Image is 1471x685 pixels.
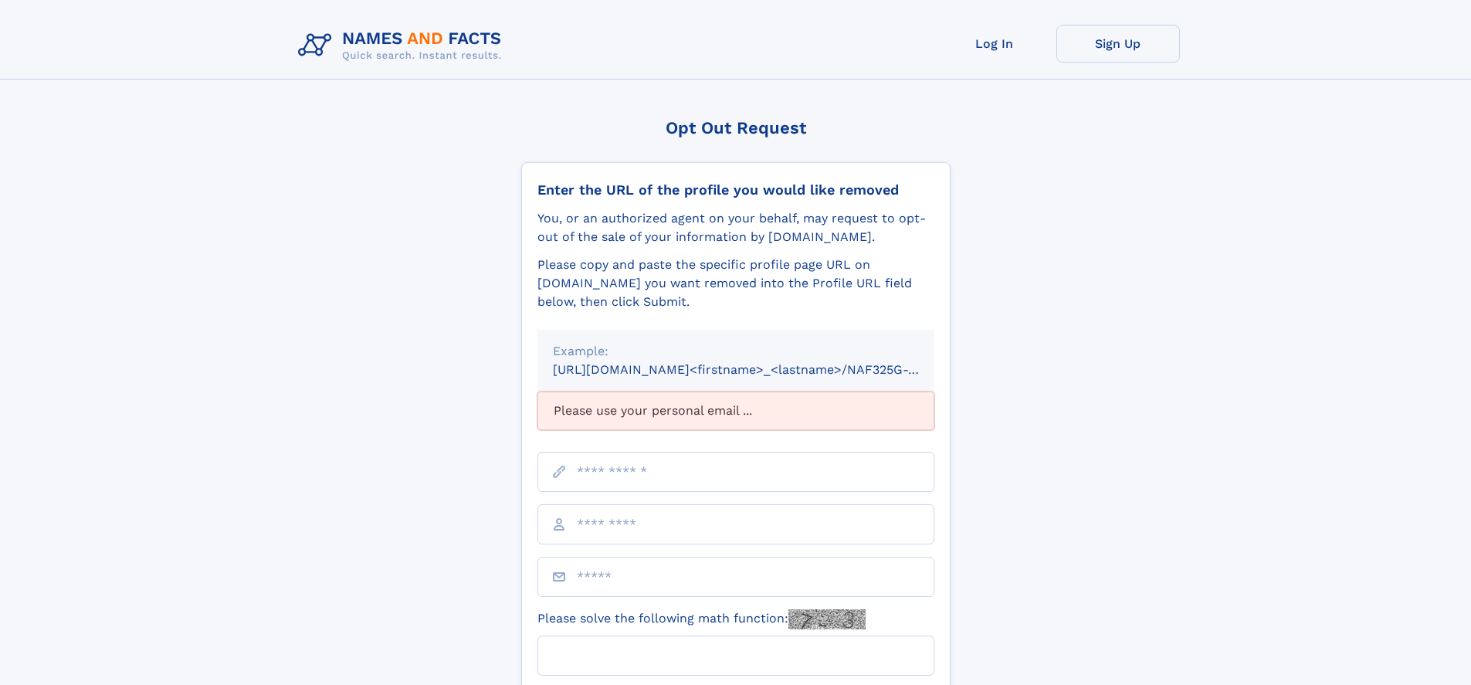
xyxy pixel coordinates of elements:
div: Example: [553,342,919,361]
div: You, or an authorized agent on your behalf, may request to opt-out of the sale of your informatio... [537,209,934,246]
div: Enter the URL of the profile you would like removed [537,181,934,198]
a: Sign Up [1056,25,1180,63]
small: [URL][DOMAIN_NAME]<firstname>_<lastname>/NAF325G-xxxxxxxx [553,362,964,377]
div: Please use your personal email ... [537,392,934,430]
div: Opt Out Request [521,118,951,137]
label: Please solve the following math function: [537,609,866,629]
a: Log In [933,25,1056,63]
div: Please copy and paste the specific profile page URL on [DOMAIN_NAME] you want removed into the Pr... [537,256,934,311]
img: Logo Names and Facts [292,25,514,66]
